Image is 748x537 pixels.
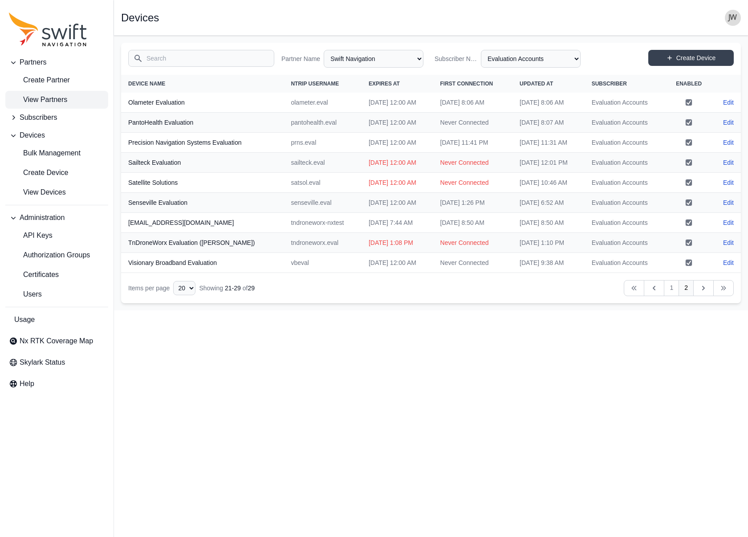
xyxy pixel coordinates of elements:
[5,311,108,329] a: Usage
[585,193,666,213] td: Evaluation Accounts
[723,238,734,247] a: Edit
[433,233,513,253] td: Never Connected
[585,133,666,153] td: Evaluation Accounts
[5,209,108,227] button: Administration
[284,113,361,133] td: pantohealth.eval
[20,57,46,68] span: Partners
[9,75,70,85] span: Create Partner
[121,253,284,273] th: Visionary Broadband Evaluation
[9,269,59,280] span: Certificates
[433,193,513,213] td: [DATE] 1:26 PM
[723,98,734,107] a: Edit
[5,285,108,303] a: Users
[585,93,666,113] td: Evaluation Accounts
[369,81,400,87] span: Expires At
[433,133,513,153] td: [DATE] 11:41 PM
[433,253,513,273] td: Never Connected
[725,10,741,26] img: user photo
[723,158,734,167] a: Edit
[362,153,433,173] td: [DATE] 12:00 AM
[199,284,255,293] div: Showing of
[173,281,195,295] select: Display Limit
[20,336,93,346] span: Nx RTK Coverage Map
[284,173,361,193] td: satsol.eval
[585,173,666,193] td: Evaluation Accounts
[9,289,42,300] span: Users
[440,81,493,87] span: First Connection
[520,81,553,87] span: Updated At
[481,50,581,68] select: Subscriber
[362,173,433,193] td: [DATE] 12:00 AM
[362,213,433,233] td: [DATE] 7:44 AM
[5,109,108,126] button: Subscribers
[121,233,284,253] th: TnDroneWorx Evaluation ([PERSON_NAME])
[666,75,712,93] th: Enabled
[585,75,666,93] th: Subscriber
[20,130,45,141] span: Devices
[512,93,585,113] td: [DATE] 8:06 AM
[5,266,108,284] a: Certificates
[723,118,734,127] a: Edit
[512,113,585,133] td: [DATE] 8:07 AM
[723,218,734,227] a: Edit
[284,253,361,273] td: vbeval
[121,113,284,133] th: PantoHealth Evaluation
[121,153,284,173] th: Sailteck Evaluation
[679,280,694,296] a: 2
[5,53,108,71] button: Partners
[362,253,433,273] td: [DATE] 12:00 AM
[723,138,734,147] a: Edit
[284,75,361,93] th: NTRIP Username
[9,230,53,241] span: API Keys
[512,173,585,193] td: [DATE] 10:46 AM
[225,285,241,292] span: 21 - 29
[121,173,284,193] th: Satellite Solutions
[284,133,361,153] td: prns.eval
[433,173,513,193] td: Never Connected
[585,213,666,233] td: Evaluation Accounts
[9,148,81,159] span: Bulk Management
[128,285,170,292] span: Items per page
[284,213,361,233] td: tndroneworx-nxtest
[121,193,284,213] th: Senseville Evaluation
[9,187,66,198] span: View Devices
[512,153,585,173] td: [DATE] 12:01 PM
[585,153,666,173] td: Evaluation Accounts
[5,144,108,162] a: Bulk Management
[433,153,513,173] td: Never Connected
[284,233,361,253] td: tndroneworx.eval
[433,113,513,133] td: Never Connected
[5,354,108,371] a: Skylark Status
[20,378,34,389] span: Help
[585,113,666,133] td: Evaluation Accounts
[281,54,320,63] label: Partner Name
[723,198,734,207] a: Edit
[433,213,513,233] td: [DATE] 8:50 AM
[512,133,585,153] td: [DATE] 11:31 AM
[121,133,284,153] th: Precision Navigation Systems Evaluation
[5,126,108,144] button: Devices
[20,212,65,223] span: Administration
[121,93,284,113] th: Olameter Evaluation
[362,133,433,153] td: [DATE] 12:00 AM
[20,112,57,123] span: Subscribers
[362,193,433,213] td: [DATE] 12:00 AM
[284,193,361,213] td: senseville.eval
[121,213,284,233] th: [EMAIL_ADDRESS][DOMAIN_NAME]
[512,213,585,233] td: [DATE] 8:50 AM
[5,183,108,201] a: View Devices
[121,273,741,303] nav: Table navigation
[20,357,65,368] span: Skylark Status
[362,93,433,113] td: [DATE] 12:00 AM
[284,93,361,113] td: olameter.eval
[9,167,68,178] span: Create Device
[664,280,679,296] a: 1
[5,71,108,89] a: create-partner
[723,178,734,187] a: Edit
[5,375,108,393] a: Help
[723,258,734,267] a: Edit
[128,50,274,67] input: Search
[121,12,159,23] h1: Devices
[14,314,35,325] span: Usage
[585,233,666,253] td: Evaluation Accounts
